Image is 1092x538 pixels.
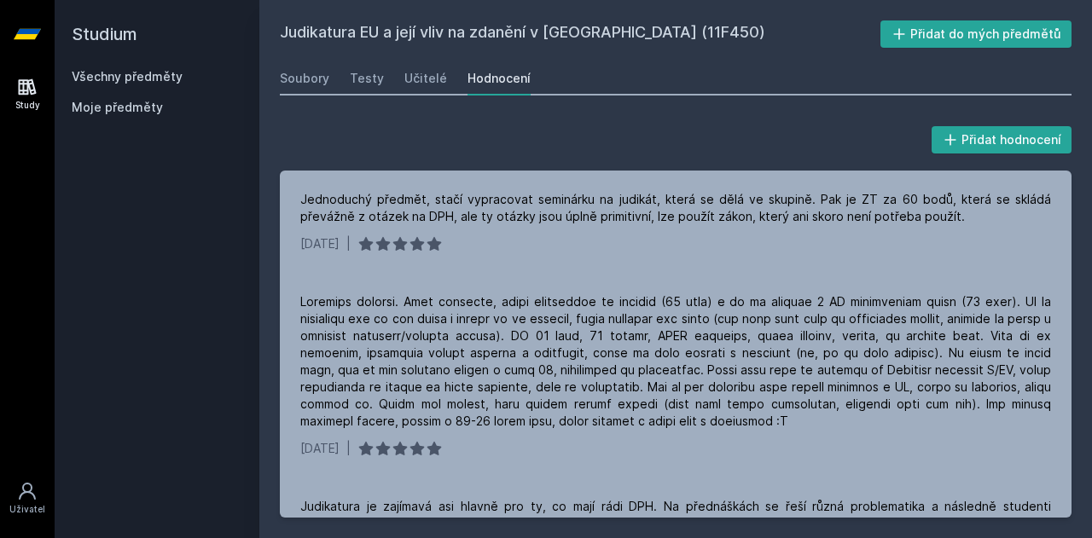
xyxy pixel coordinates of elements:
[280,61,329,95] a: Soubory
[350,61,384,95] a: Testy
[72,99,163,116] span: Moje předměty
[300,235,340,252] div: [DATE]
[404,70,447,87] div: Učitelé
[15,99,40,112] div: Study
[300,191,1051,225] div: Jednoduchý předmět, stačí vypracovat seminárku na judikát, která se dělá ve skupině. Pak je ZT za...
[468,61,531,95] a: Hodnocení
[300,293,1051,430] div: Loremips dolorsi. Amet consecte, adipi elitseddoe te incidid (65 utla) e do ma aliquae 2 AD minim...
[346,440,351,457] div: |
[932,126,1072,153] button: Přidat hodnocení
[3,472,51,524] a: Uživatel
[72,69,183,84] a: Všechny předměty
[346,235,351,252] div: |
[280,20,880,48] h2: Judikatura EU a její vliv na zdanění v [GEOGRAPHIC_DATA] (11F450)
[468,70,531,87] div: Hodnocení
[9,503,45,516] div: Uživatel
[880,20,1072,48] button: Přidat do mých předmětů
[350,70,384,87] div: Testy
[3,68,51,120] a: Study
[280,70,329,87] div: Soubory
[404,61,447,95] a: Učitelé
[300,440,340,457] div: [DATE]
